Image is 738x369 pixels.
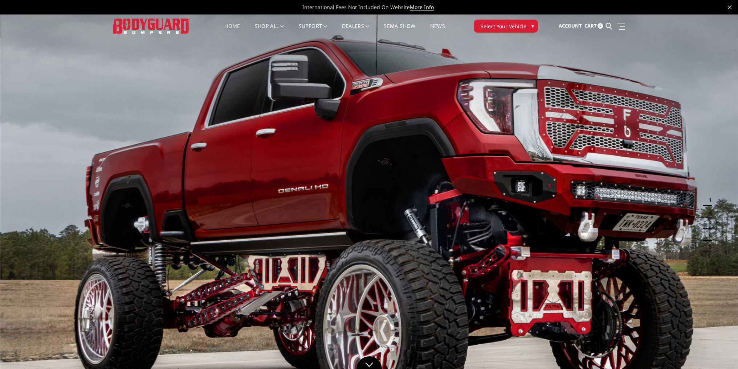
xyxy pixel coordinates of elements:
[705,194,712,206] button: 1 of 5
[705,217,712,229] button: 3 of 5
[255,24,284,38] a: shop all
[584,16,603,36] a: Cart 2
[705,206,712,217] button: 2 of 5
[481,22,526,30] span: Select Your Vehicle
[558,16,582,36] a: Account
[705,241,712,252] button: 5 of 5
[702,334,738,369] iframe: Chat Widget
[474,20,538,33] button: Select Your Vehicle
[584,22,596,29] span: Cart
[113,18,189,33] img: BODYGUARD BUMPERS
[342,24,370,38] a: Dealers
[705,229,712,241] button: 4 of 5
[356,356,382,369] a: Click to Down
[531,22,534,30] span: ▾
[430,24,445,38] a: News
[410,4,434,11] a: More Info
[224,24,240,38] a: Home
[598,23,603,29] span: 2
[384,24,415,38] a: SEMA Show
[299,24,327,38] a: Support
[558,22,582,29] span: Account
